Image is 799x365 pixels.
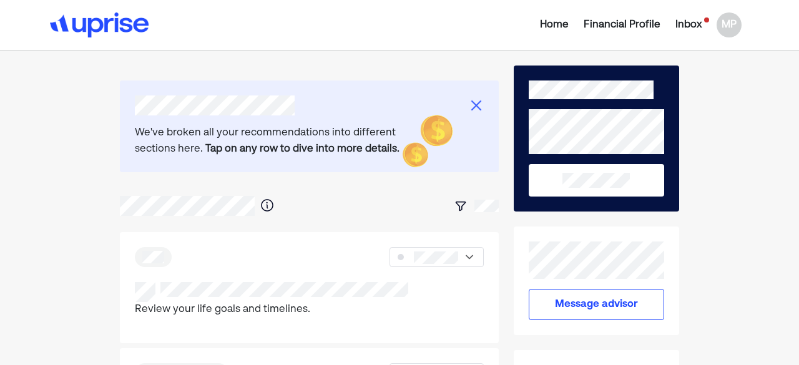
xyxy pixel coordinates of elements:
div: Home [540,17,569,32]
div: MP [717,12,742,37]
div: We've broken all your recommendations into different sections here. [135,125,414,157]
button: Message advisor [529,289,664,320]
b: Tap on any row to dive into more details. [205,144,399,154]
p: Review your life goals and timelines. [135,302,408,318]
div: Inbox [675,17,702,32]
div: Financial Profile [584,17,660,32]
